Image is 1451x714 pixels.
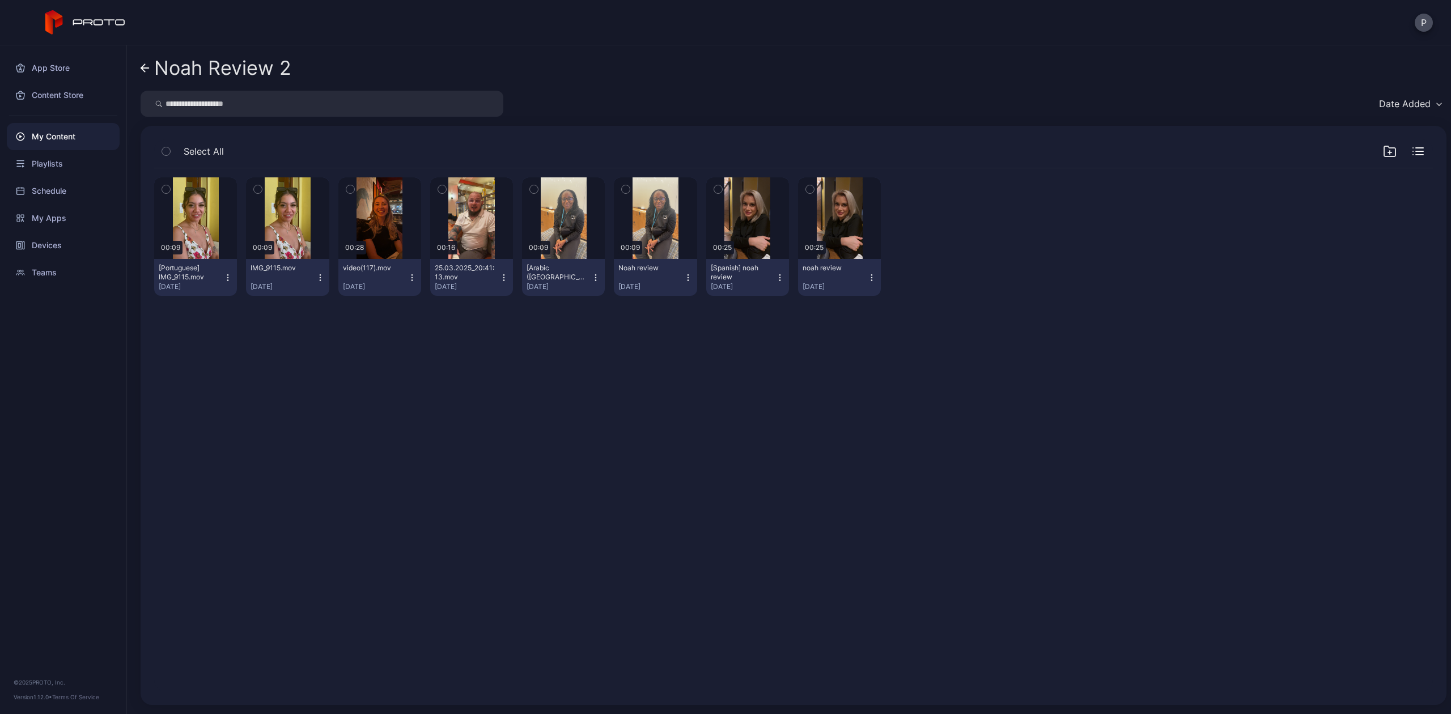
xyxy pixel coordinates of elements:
[1373,91,1446,117] button: Date Added
[338,259,421,296] button: video(117).mov[DATE]
[159,263,221,282] div: [Portuguese] IMG_9115.mov
[343,263,405,273] div: video(117).mov
[803,263,865,273] div: noah review
[184,144,224,158] span: Select All
[803,282,867,291] div: [DATE]
[14,678,113,687] div: © 2025 PROTO, Inc.
[435,263,497,282] div: 25.03.2025_20:41:13.mov
[159,282,223,291] div: [DATE]
[251,282,315,291] div: [DATE]
[14,694,52,700] span: Version 1.12.0 •
[343,282,408,291] div: [DATE]
[154,259,237,296] button: [Portuguese] IMG_9115.mov[DATE]
[7,82,120,109] a: Content Store
[1415,14,1433,32] button: P
[798,259,881,296] button: noah review[DATE]
[711,282,775,291] div: [DATE]
[1379,98,1431,109] div: Date Added
[527,263,589,282] div: [Arabic (Egypt)] 26.02.2025_16:06:46.mov
[706,259,789,296] button: [Spanish] noah review[DATE]
[711,263,773,282] div: [Spanish] noah review
[7,177,120,205] a: Schedule
[7,259,120,286] a: Teams
[527,282,591,291] div: [DATE]
[246,259,329,296] button: IMG_9115.mov[DATE]
[522,259,605,296] button: [Arabic ([GEOGRAPHIC_DATA])] 26.02.2025_16:06:46.mov[DATE]
[618,282,683,291] div: [DATE]
[430,259,513,296] button: 25.03.2025_20:41:13.mov[DATE]
[52,694,99,700] a: Terms Of Service
[7,232,120,259] a: Devices
[435,282,499,291] div: [DATE]
[618,263,681,273] div: Noah review
[614,259,697,296] button: Noah review[DATE]
[7,205,120,232] a: My Apps
[251,263,313,273] div: IMG_9115.mov
[7,150,120,177] a: Playlists
[7,123,120,150] a: My Content
[7,54,120,82] a: App Store
[141,54,291,82] a: Noah Review 2
[154,57,291,79] div: Noah Review 2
